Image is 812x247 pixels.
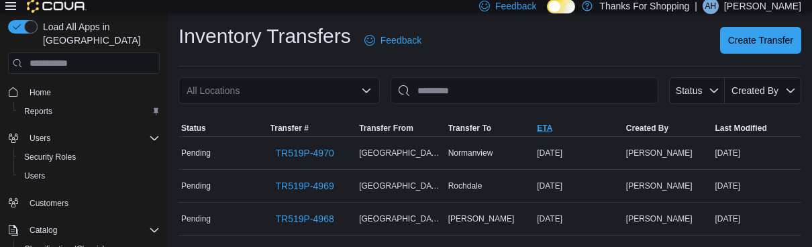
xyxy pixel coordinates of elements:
span: Catalog [30,225,57,236]
button: Transfer From [356,120,446,136]
a: Customers [24,195,74,211]
span: Users [30,133,50,144]
span: Catalog [24,222,160,238]
button: Customers [3,193,165,213]
button: Last Modified [712,120,801,136]
div: [DATE] [712,211,801,227]
span: TR519P-4969 [276,179,334,193]
button: Catalog [3,221,165,240]
button: Users [24,130,56,146]
span: Normanview [448,148,493,158]
span: Users [19,168,160,184]
span: Status [181,123,206,134]
button: Security Roles [13,148,165,166]
span: [PERSON_NAME] [448,213,515,224]
a: Users [19,168,50,184]
a: Feedback [359,27,427,54]
span: [GEOGRAPHIC_DATA] [359,148,443,158]
button: Home [3,82,165,101]
span: Customers [30,198,68,209]
span: Transfer To [448,123,491,134]
span: Reports [19,103,160,119]
span: Security Roles [24,152,76,162]
span: Pending [181,213,211,224]
span: Create Transfer [728,34,793,47]
span: Created By [626,123,668,134]
span: Customers [24,195,160,211]
button: Users [13,166,165,185]
button: ETA [534,120,623,136]
span: Transfer # [270,123,309,134]
span: Feedback [380,34,421,47]
span: TR519P-4970 [276,146,334,160]
span: Transfer From [359,123,413,134]
span: Home [30,87,51,98]
span: Home [24,83,160,100]
span: [GEOGRAPHIC_DATA] [359,213,443,224]
div: [DATE] [534,211,623,227]
div: [DATE] [712,178,801,194]
span: Reports [24,106,52,117]
span: ETA [537,123,552,134]
span: [PERSON_NAME] [626,148,693,158]
span: [GEOGRAPHIC_DATA] [359,181,443,191]
span: Rochdale [448,181,483,191]
button: Open list of options [361,85,372,96]
button: Status [179,120,268,136]
a: Reports [19,103,58,119]
a: Home [24,85,56,101]
div: [DATE] [534,145,623,161]
button: Transfer # [268,120,357,136]
span: [PERSON_NAME] [626,213,693,224]
button: Users [3,129,165,148]
button: Created By [623,120,713,136]
a: TR519P-4969 [270,172,340,199]
a: TR519P-4970 [270,140,340,166]
button: Reports [13,102,165,121]
button: Transfer To [446,120,535,136]
span: Users [24,170,45,181]
span: Security Roles [19,149,160,165]
span: Pending [181,181,211,191]
span: Status [676,85,703,96]
span: Users [24,130,160,146]
input: This is a search bar. After typing your query, hit enter to filter the results lower in the page. [391,77,658,104]
span: Dark Mode [547,13,548,14]
span: Pending [181,148,211,158]
span: Load All Apps in [GEOGRAPHIC_DATA] [38,20,160,47]
button: Create Transfer [720,27,801,54]
a: Security Roles [19,149,81,165]
div: [DATE] [712,145,801,161]
span: Last Modified [715,123,766,134]
h1: Inventory Transfers [179,23,351,50]
button: Status [669,77,725,104]
div: [DATE] [534,178,623,194]
span: TR519P-4968 [276,212,334,226]
span: Created By [731,85,778,96]
button: Catalog [24,222,62,238]
span: [PERSON_NAME] [626,181,693,191]
a: TR519P-4968 [270,205,340,232]
button: Created By [725,77,801,104]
